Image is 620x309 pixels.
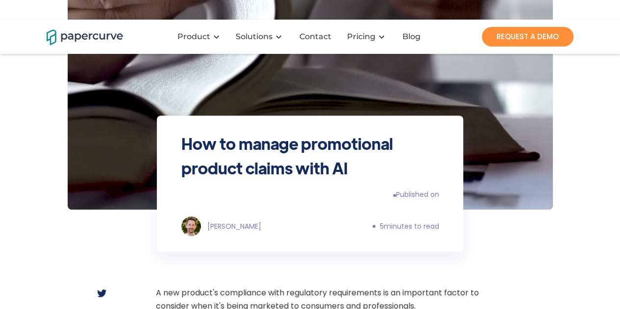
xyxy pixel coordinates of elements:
[402,32,421,42] div: Blog
[396,190,439,199] div: Published on
[172,22,230,51] div: Product
[236,32,273,42] div: Solutions
[341,22,395,51] div: Pricing
[395,32,430,42] a: Blog
[347,32,375,42] a: Pricing
[181,131,439,180] h1: How to manage promotional product claims with AI
[177,32,210,42] div: Product
[47,28,110,45] a: home
[380,221,384,231] div: 5
[292,32,341,42] a: Contact
[207,221,261,231] div: [PERSON_NAME]
[230,22,292,51] div: Solutions
[384,221,439,231] div: minutes to read
[482,27,573,47] a: REQUEST A DEMO
[299,32,331,42] div: Contact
